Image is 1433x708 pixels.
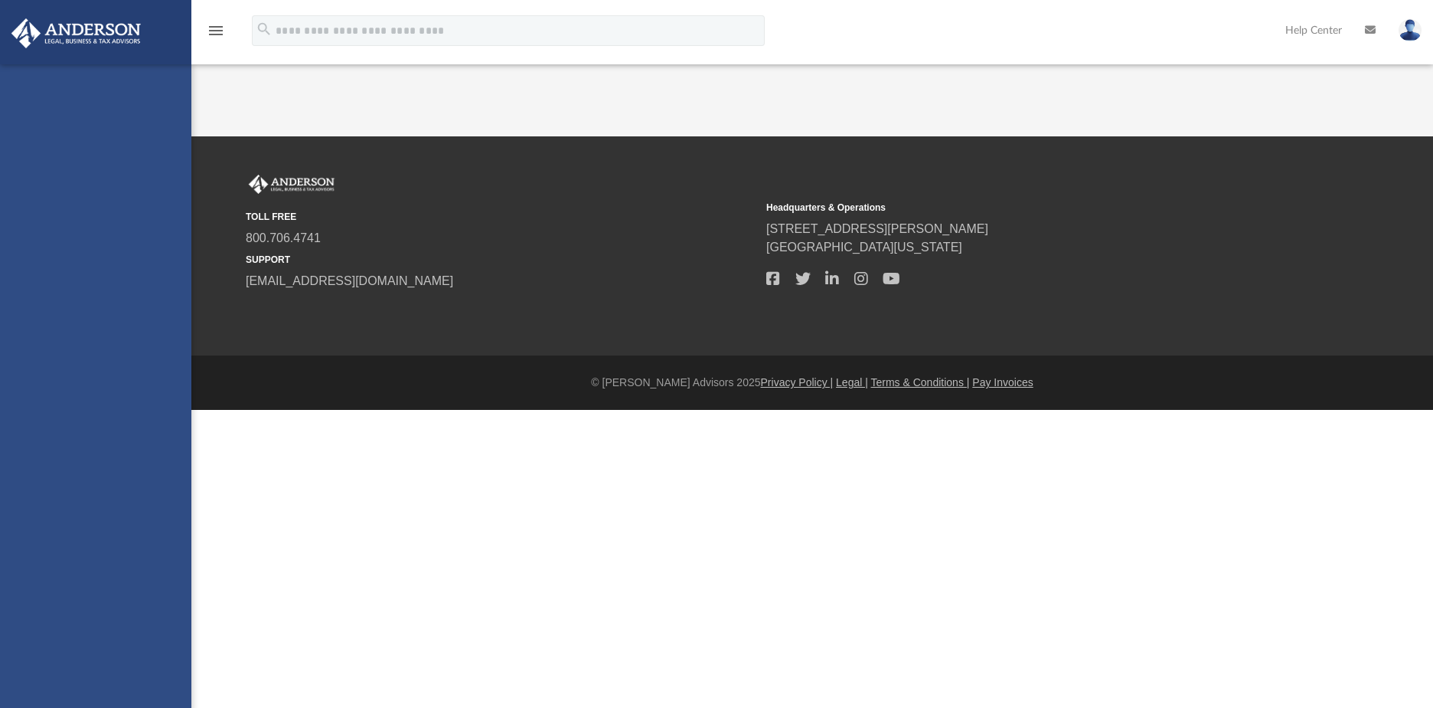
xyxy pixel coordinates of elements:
i: menu [207,21,225,40]
a: Privacy Policy | [761,376,834,388]
img: User Pic [1399,19,1422,41]
a: menu [207,29,225,40]
img: Anderson Advisors Platinum Portal [246,175,338,195]
a: [STREET_ADDRESS][PERSON_NAME] [766,222,988,235]
small: Headquarters & Operations [766,201,1276,215]
img: Anderson Advisors Platinum Portal [7,18,145,48]
a: Legal | [836,376,868,388]
a: 800.706.4741 [246,231,321,244]
a: Pay Invoices [972,376,1033,388]
small: SUPPORT [246,253,756,267]
i: search [256,21,273,38]
div: © [PERSON_NAME] Advisors 2025 [191,375,1433,391]
small: TOLL FREE [246,210,756,224]
a: [EMAIL_ADDRESS][DOMAIN_NAME] [246,274,453,287]
a: [GEOGRAPHIC_DATA][US_STATE] [766,241,962,254]
a: Terms & Conditions | [871,376,970,388]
